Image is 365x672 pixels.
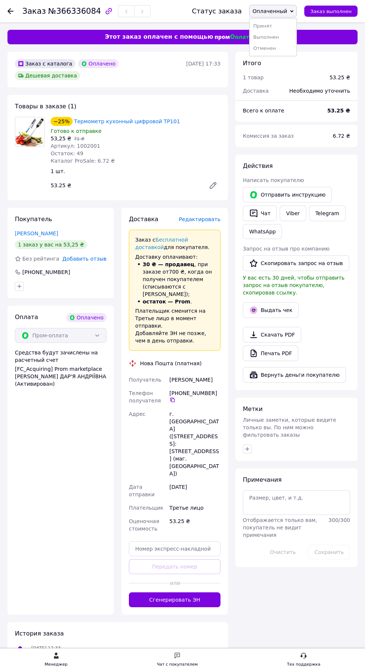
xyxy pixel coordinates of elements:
span: или [170,579,180,587]
div: Оплачено [66,313,107,322]
span: Личные заметки, которые видите только вы. По ним можно фильтровать заказы [243,417,336,438]
div: 53.25 ₴ [48,180,203,191]
div: 53.25 ₴ [330,74,350,81]
span: Оплата [15,313,38,321]
li: , при заказе от 700 ₴ , когда он получен покупателем (списываются с [PERSON_NAME]); [135,261,214,298]
span: Адрес [129,411,145,417]
div: Вернуться назад [7,7,13,15]
button: Сгенерировать ЭН [129,592,220,607]
span: Примечания [243,476,282,483]
span: Товары в заказе (1) [15,103,76,110]
div: [PHONE_NUMBER] [22,268,71,276]
div: Средства будут зачислены на расчетный счет [15,349,107,388]
a: WhatsApp [243,224,282,239]
button: Вернуть деньги покупателю [243,367,346,383]
a: Бесплатной доставкой [135,237,188,251]
span: 1 товар [243,74,264,80]
button: Скопировать запрос на отзыв [243,255,349,271]
span: Каталог ProSale: 6.72 ₴ [51,158,115,164]
a: Скачать PDF [243,327,301,343]
span: Написать покупателю [243,177,304,183]
span: Этот заказ оплачен с помощью [105,33,213,41]
div: −25% [51,117,73,126]
span: Получатель [129,377,161,383]
a: Telegram [309,206,346,221]
span: Всего к оплате [243,108,284,114]
span: Метки [243,405,263,413]
span: Действия [243,162,273,169]
span: Комиссия за заказ [243,133,294,139]
div: Необходимо уточнить [285,83,355,99]
div: [PERSON_NAME] [168,373,222,386]
span: Доставка [129,216,158,223]
span: 71 ₴ [74,136,84,141]
p: Заказ с для покупателя. [135,236,214,251]
span: Готово к отправке [51,128,102,134]
span: Добавить отзыв [63,256,107,262]
span: Дата отправки [129,484,155,497]
div: 53.25 ₴ [168,515,222,535]
div: Менеджер [45,661,67,668]
b: 53.25 ₴ [327,108,350,114]
span: 6.72 ₴ [333,133,350,139]
span: №366336084 [48,7,101,16]
li: Отменен [250,43,296,54]
span: Артикул: 1002001 [51,143,100,149]
span: Плательщик [129,505,164,511]
span: История заказа [15,630,64,637]
li: Принят [250,20,296,32]
li: Выполнен [250,32,296,43]
div: Тех поддержка [287,661,321,668]
span: Заказ выполнен [310,9,352,14]
span: Редактировать [179,216,220,222]
div: Третье лицо [168,501,222,515]
a: Viber [280,206,306,221]
span: У вас есть 30 дней, чтобы отправить запрос на отзыв покупателю, скопировав ссылку. [243,275,345,296]
div: Доставку оплачивают: [129,230,220,351]
span: 300 / 300 [328,517,350,523]
span: Телефон получателя [129,390,161,404]
a: Редактировать [206,178,220,193]
b: остаток — Prom [143,299,190,305]
div: 1 заказ у вас на 53,25 ₴ [15,240,87,249]
span: Оценочная стоимость [129,518,159,532]
time: [DATE] 17:33 [186,61,220,67]
div: г. [GEOGRAPHIC_DATA] ([STREET_ADDRESS]: [STREET_ADDRESS] (маг. [GEOGRAPHIC_DATA]) [168,407,222,480]
div: Нова Пошта (платная) [138,360,203,367]
input: Номер экспресс-накладной [129,541,220,556]
span: Остаток: 49 [51,150,83,156]
span: Заказ [22,7,46,16]
div: [PHONE_NUMBER] [169,389,220,403]
div: Оплачено [78,59,118,68]
span: 53,25 ₴ [51,136,71,141]
span: Оплаченный [253,8,287,14]
div: Чат с покупателем [157,661,198,668]
div: Статус заказа [192,7,242,15]
button: Отправить инструкцию [243,187,332,203]
span: Запрос на отзыв про компанию [243,246,330,252]
a: [PERSON_NAME] [15,230,58,236]
span: Покупатель [15,216,52,223]
a: Печать PDF [243,345,298,361]
li: . [135,298,214,305]
span: Итого [243,60,261,67]
span: [DATE] 17:33 [31,646,61,651]
a: Термометр кухонный цифровой ТР101 [74,118,180,124]
button: Чат [243,206,277,221]
div: Заказ с каталога [15,59,75,68]
button: Выдать чек [243,302,299,318]
div: [DATE] [168,480,222,501]
span: Доставка [243,88,269,94]
button: Заказ выполнен [304,6,358,17]
div: 1 шт. [48,166,223,176]
span: Отображается только вам, покупатель не видит примечания [243,517,317,538]
div: Дешевая доставка [15,71,80,80]
img: Термометр кухонный цифровой ТР101 [15,117,44,146]
span: Без рейтинга [22,256,59,262]
b: 30 ₴ — продавец [143,261,194,267]
p: Плательщик сменится на Третье лицо в момент отправки. Добавляйте ЭН не позже, чем в день отправки. [135,307,214,344]
div: [FC_Acquiring] Prom marketplace [PERSON_NAME] ДАР'Я АНДРІЇВНА (Активирован) [15,365,107,388]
